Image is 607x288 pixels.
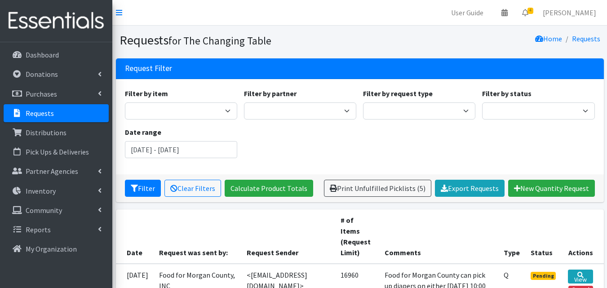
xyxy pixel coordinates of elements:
a: Requests [4,104,109,122]
p: Dashboard [26,50,59,59]
a: Distributions [4,124,109,142]
p: Partner Agencies [26,167,78,176]
a: Partner Agencies [4,162,109,180]
h1: Requests [120,32,357,48]
a: Requests [572,34,600,43]
a: Dashboard [4,46,109,64]
a: View [568,270,593,284]
a: Purchases [4,85,109,103]
a: Inventory [4,182,109,200]
a: New Quantity Request [508,180,595,197]
a: [PERSON_NAME] [536,4,603,22]
label: Filter by partner [244,88,297,99]
label: Filter by item [125,88,168,99]
th: # of Items (Request Limit) [335,209,379,264]
th: Date [116,209,154,264]
a: Donations [4,65,109,83]
th: Request Sender [241,209,335,264]
button: Filter [125,180,161,197]
a: User Guide [444,4,491,22]
p: Distributions [26,128,66,137]
small: for The Changing Table [168,34,271,47]
p: Donations [26,70,58,79]
a: Export Requests [435,180,505,197]
span: 4 [527,8,533,14]
a: 4 [515,4,536,22]
a: Calculate Product Totals [225,180,313,197]
a: Home [535,34,562,43]
label: Date range [125,127,161,137]
th: Request was sent by: [154,209,241,264]
input: January 1, 2011 - December 31, 2011 [125,141,237,158]
th: Comments [379,209,498,264]
p: Pick Ups & Deliveries [26,147,89,156]
p: Reports [26,225,51,234]
th: Status [525,209,563,264]
a: Community [4,201,109,219]
img: HumanEssentials [4,6,109,36]
a: Reports [4,221,109,239]
a: Pick Ups & Deliveries [4,143,109,161]
a: My Organization [4,240,109,258]
label: Filter by status [482,88,532,99]
p: Requests [26,109,54,118]
th: Actions [563,209,603,264]
label: Filter by request type [363,88,433,99]
th: Type [498,209,525,264]
abbr: Quantity [504,270,509,279]
p: Community [26,206,62,215]
h3: Request Filter [125,64,172,73]
a: Clear Filters [164,180,221,197]
p: My Organization [26,244,77,253]
span: Pending [531,272,556,280]
p: Inventory [26,186,56,195]
p: Purchases [26,89,57,98]
a: Print Unfulfilled Picklists (5) [324,180,431,197]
